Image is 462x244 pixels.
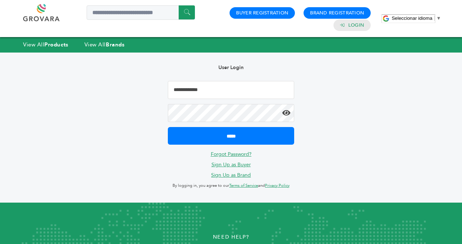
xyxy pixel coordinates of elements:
[23,41,69,48] a: View AllProducts
[23,232,439,243] p: Need Help?
[87,5,195,20] input: Search a product or brand...
[212,161,251,168] a: Sign Up as Buyer
[106,41,125,48] strong: Brands
[229,183,258,188] a: Terms of Service
[211,172,251,179] a: Sign Up as Brand
[265,183,289,188] a: Privacy Policy
[392,15,432,21] span: Seleccionar idioma
[84,41,125,48] a: View AllBrands
[236,10,288,16] a: Buyer Registration
[392,15,441,21] a: Seleccionar idioma​
[211,151,252,158] a: Forgot Password?
[348,22,364,28] a: Login
[44,41,68,48] strong: Products
[168,81,294,99] input: Email Address
[218,64,244,71] b: User Login
[310,10,364,16] a: Brand Registration
[436,15,441,21] span: ▼
[168,181,294,190] p: By logging in, you agree to our and
[168,104,294,122] input: Password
